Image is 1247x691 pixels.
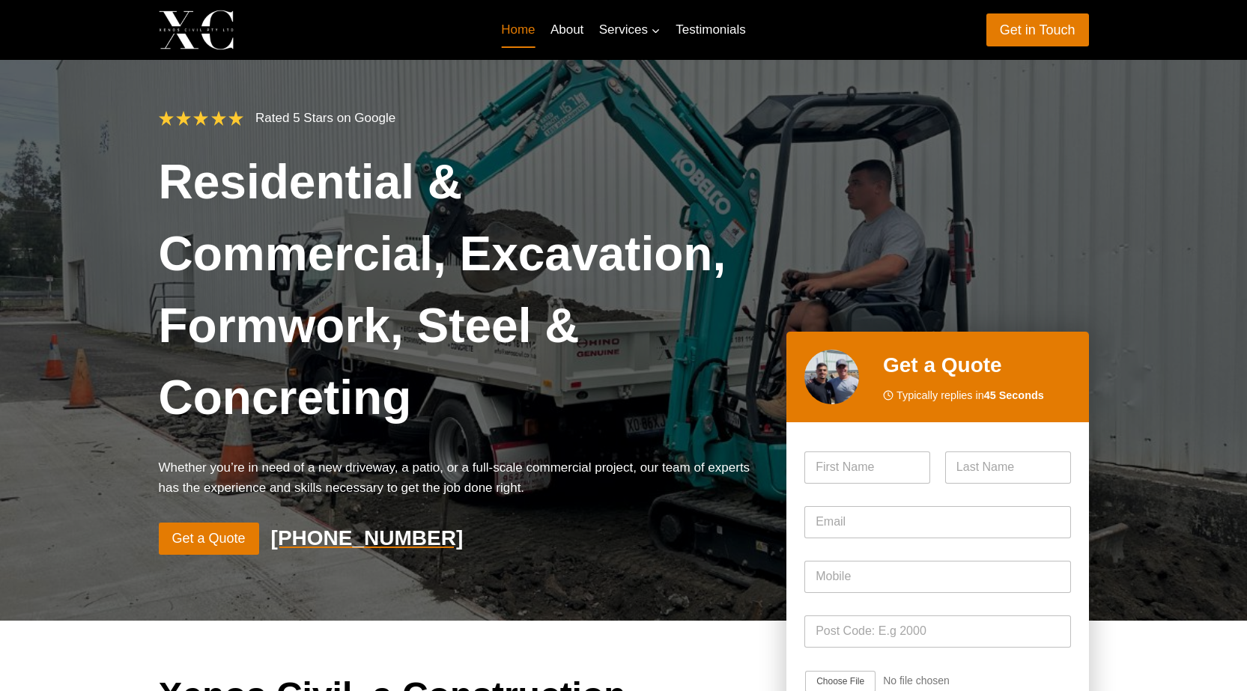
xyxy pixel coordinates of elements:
[984,389,1044,401] strong: 45 Seconds
[494,12,753,48] nav: Primary Navigation
[159,10,351,49] a: Xenos Civil
[599,19,661,40] span: Services
[159,523,259,555] a: Get a Quote
[494,12,543,48] a: Home
[804,615,1070,648] input: Post Code: E.g 2000
[159,10,234,49] img: Xenos Civil
[246,18,351,41] p: Xenos Civil
[159,457,763,498] p: Whether you’re in need of a new driveway, a patio, or a full-scale commercial project, our team o...
[945,451,1071,484] input: Last Name
[804,451,930,484] input: First Name
[668,12,753,48] a: Testimonials
[804,561,1070,593] input: Mobile
[543,12,592,48] a: About
[986,13,1089,46] a: Get in Touch
[172,528,246,550] span: Get a Quote
[255,108,395,128] p: Rated 5 Stars on Google
[592,12,669,48] a: Services
[159,146,763,433] h1: Residential & Commercial, Excavation, Formwork, Steel & Concreting
[883,350,1071,381] h2: Get a Quote
[271,523,464,554] a: [PHONE_NUMBER]
[896,387,1044,404] span: Typically replies in
[804,506,1070,538] input: Email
